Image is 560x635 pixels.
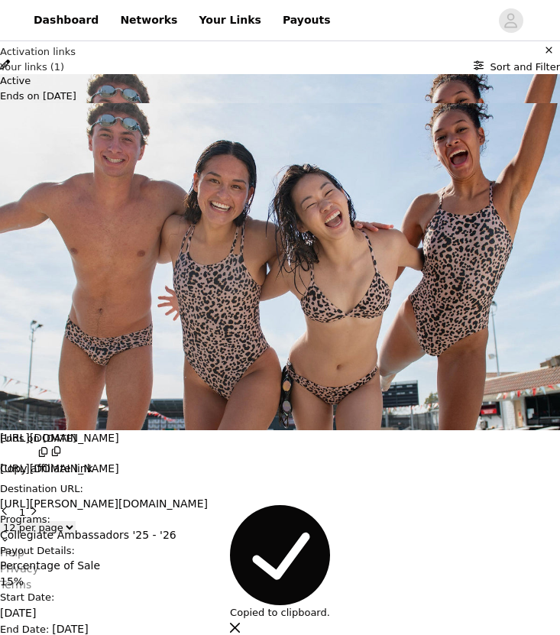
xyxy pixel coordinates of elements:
[111,3,186,37] a: Networks
[24,3,108,37] a: Dashboard
[274,3,340,37] a: Payouts
[189,3,270,37] a: Your Links
[503,8,518,33] div: avatar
